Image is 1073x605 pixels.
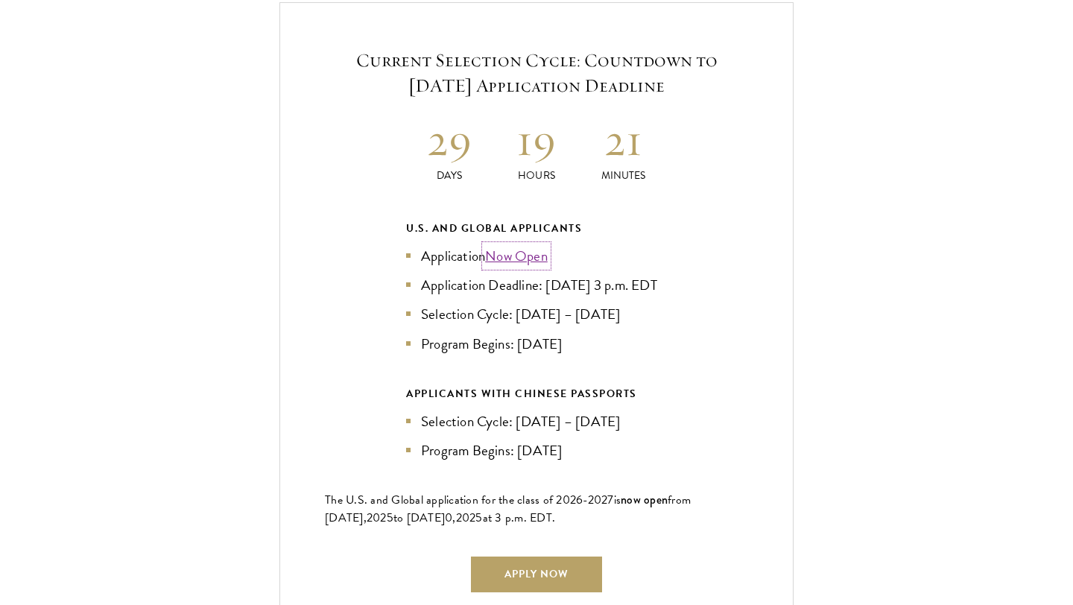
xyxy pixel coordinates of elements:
h5: Current Selection Cycle: Countdown to [DATE] Application Deadline [325,48,748,98]
li: Program Begins: [DATE] [406,333,667,355]
p: Days [406,168,493,183]
span: 5 [475,509,482,527]
span: from [DATE], [325,491,691,527]
span: 202 [367,509,387,527]
div: U.S. and Global Applicants [406,219,667,238]
h2: 21 [580,112,667,168]
span: 5 [387,509,393,527]
span: , [452,509,455,527]
p: Hours [493,168,580,183]
span: 0 [445,509,452,527]
li: Application [406,245,667,267]
li: Application Deadline: [DATE] 3 p.m. EDT [406,274,667,296]
a: Apply Now [471,557,602,592]
span: 6 [576,491,583,509]
p: Minutes [580,168,667,183]
span: now open [621,491,668,508]
li: Program Begins: [DATE] [406,440,667,461]
span: to [DATE] [393,509,445,527]
span: -202 [583,491,607,509]
h2: 19 [493,112,580,168]
span: 202 [456,509,476,527]
span: The U.S. and Global application for the class of 202 [325,491,576,509]
h2: 29 [406,112,493,168]
span: 7 [607,491,613,509]
span: is [614,491,621,509]
span: at 3 p.m. EDT. [483,509,556,527]
li: Selection Cycle: [DATE] – [DATE] [406,303,667,325]
a: Now Open [485,245,548,267]
li: Selection Cycle: [DATE] – [DATE] [406,411,667,432]
div: APPLICANTS WITH CHINESE PASSPORTS [406,384,667,403]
